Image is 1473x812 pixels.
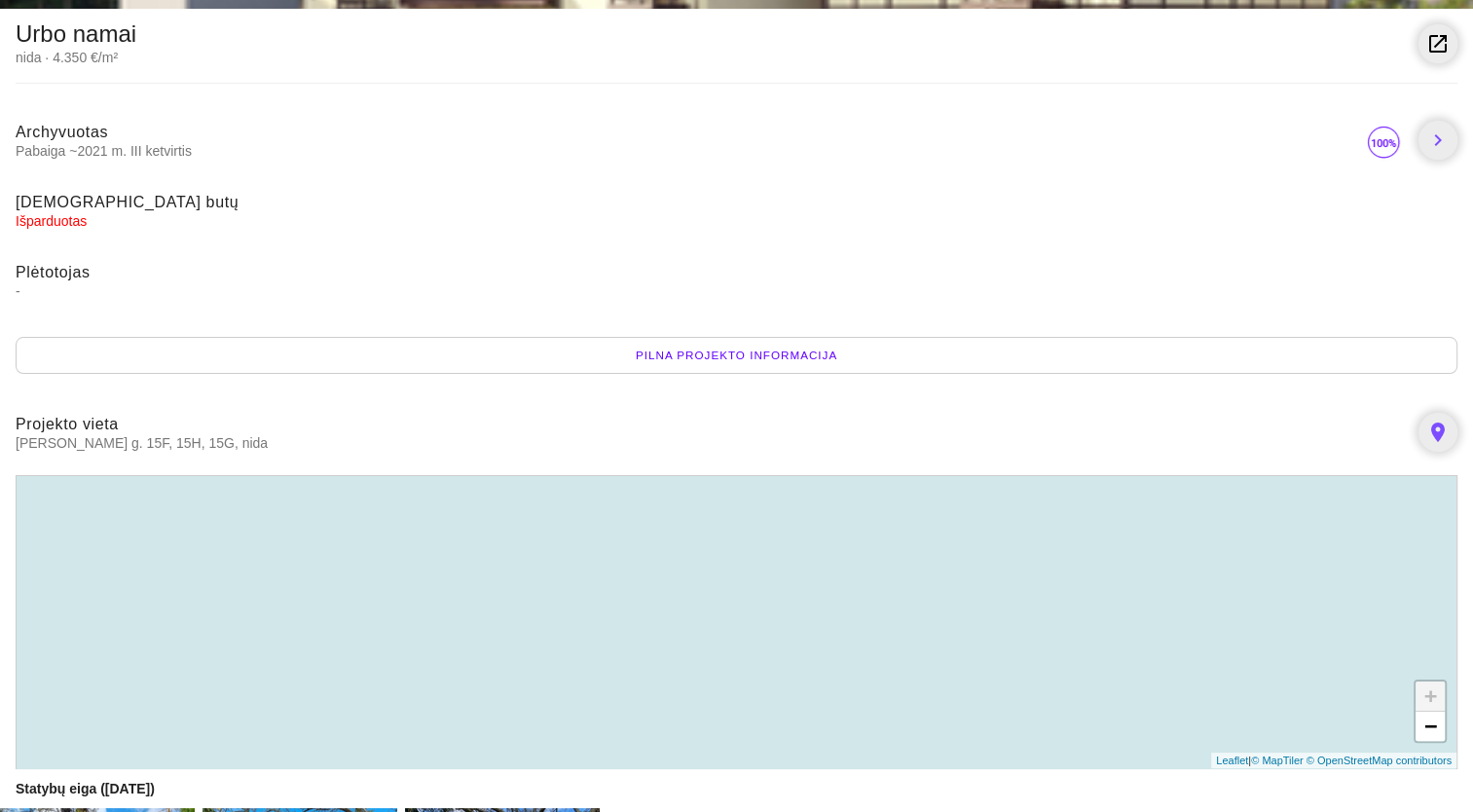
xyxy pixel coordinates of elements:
[16,124,108,140] span: Archyvuotas
[1426,129,1450,152] i: chevron_right
[1418,24,1457,63] a: launch
[1426,421,1450,444] i: place
[16,142,1364,160] span: Pabaiga ~2021 m. III ketvirtis
[16,434,1403,452] span: [PERSON_NAME] g. 15F, 15H, 15G, nida
[1416,712,1445,741] a: Zoom out
[16,48,136,67] div: nida · 4.350 €/m²
[16,264,91,280] span: Plėtotojas
[1426,32,1450,55] i: launch
[16,416,119,432] span: Projekto vieta
[1251,755,1304,766] a: © MapTiler
[1211,753,1456,769] div: |
[1418,413,1457,452] a: place
[16,337,1457,374] div: Pilna projekto informacija
[1216,755,1248,766] a: Leaflet
[1418,121,1457,160] a: chevron_right
[16,194,239,210] span: [DEMOGRAPHIC_DATA] butų
[16,213,87,229] span: Išparduotas
[1416,682,1445,712] a: Zoom in
[16,24,136,44] div: Urbo namai
[16,282,1457,300] span: -
[1307,755,1452,766] a: © OpenStreetMap contributors
[1364,123,1403,162] img: 100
